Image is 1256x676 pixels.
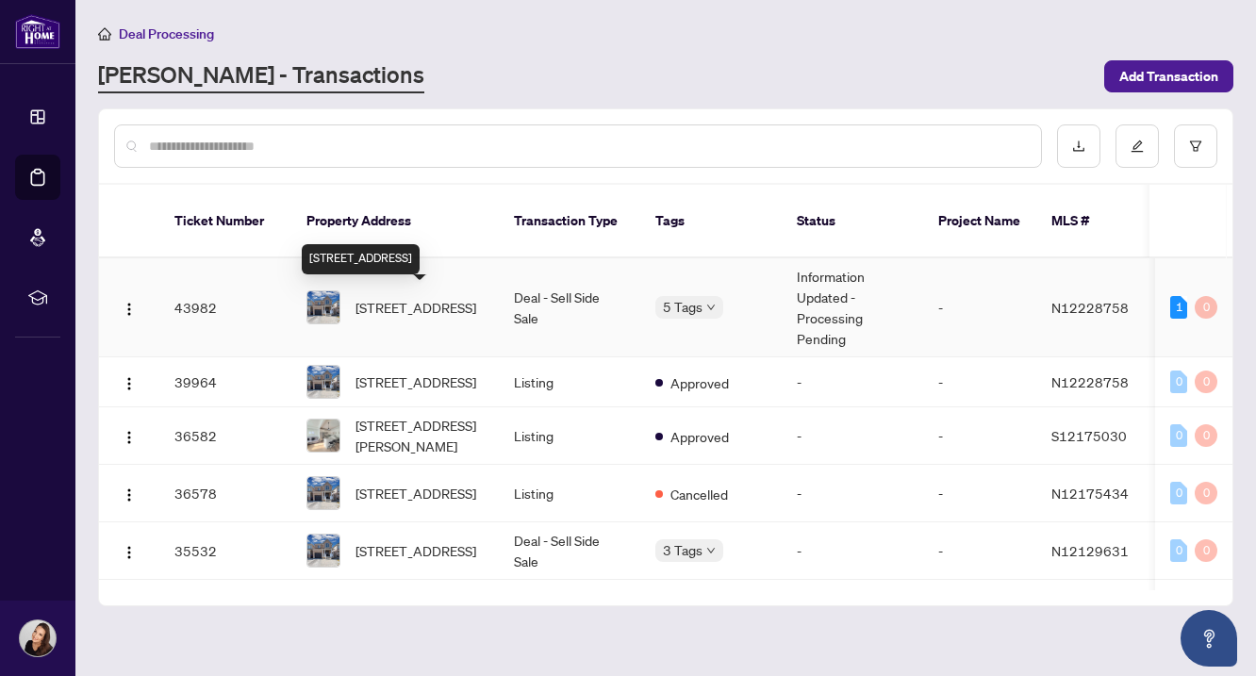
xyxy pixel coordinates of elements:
span: filter [1189,140,1202,153]
button: filter [1174,124,1217,168]
td: Deal - Sell Side Sale [499,258,640,357]
button: Logo [114,367,144,397]
span: edit [1131,140,1144,153]
div: 0 [1195,424,1217,447]
a: [PERSON_NAME] - Transactions [98,59,424,93]
button: Logo [114,420,144,451]
td: Listing [499,465,640,522]
td: - [782,522,923,580]
td: - [923,465,1036,522]
th: Property Address [291,185,499,258]
img: thumbnail-img [307,366,339,398]
img: Logo [122,376,137,391]
span: [STREET_ADDRESS] [355,297,476,318]
span: home [98,27,111,41]
span: 3 Tags [663,539,702,561]
td: 35532 [159,522,291,580]
button: download [1057,124,1100,168]
span: Add Transaction [1119,61,1218,91]
img: logo [15,14,60,49]
div: 0 [1195,482,1217,504]
td: Information Updated - Processing Pending [782,258,923,357]
span: S12175030 [1051,427,1127,444]
span: Cancelled [670,484,728,504]
td: 43982 [159,258,291,357]
img: thumbnail-img [307,420,339,452]
span: N12228758 [1051,373,1129,390]
button: edit [1116,124,1159,168]
td: - [782,407,923,465]
img: Logo [122,487,137,503]
td: 33889 [159,580,291,637]
span: [STREET_ADDRESS][PERSON_NAME] [355,587,484,629]
span: [STREET_ADDRESS] [355,540,476,561]
td: 39964 [159,357,291,407]
button: Logo [114,478,144,508]
th: Transaction Type [499,185,640,258]
th: Status [782,185,923,258]
td: - [782,357,923,407]
button: Logo [114,536,144,566]
div: 0 [1170,424,1187,447]
td: - [923,522,1036,580]
img: Logo [122,545,137,560]
span: 5 Tags [663,296,702,318]
span: [STREET_ADDRESS] [355,483,476,503]
div: 0 [1195,539,1217,562]
td: - [782,465,923,522]
td: Deal - Sell Side Sale [499,522,640,580]
td: Listing [499,407,640,465]
span: N12129631 [1051,542,1129,559]
td: 36582 [159,407,291,465]
span: N12228758 [1051,299,1129,316]
span: [STREET_ADDRESS] [355,371,476,392]
div: 0 [1195,296,1217,319]
td: - [782,580,923,637]
div: 0 [1195,371,1217,393]
span: down [706,546,716,555]
span: N12175434 [1051,485,1129,502]
th: MLS # [1036,185,1149,258]
img: thumbnail-img [307,477,339,509]
td: 36578 [159,465,291,522]
td: - [923,580,1036,637]
td: Listing [499,357,640,407]
div: 0 [1170,539,1187,562]
button: Open asap [1181,610,1237,667]
div: 1 [1170,296,1187,319]
div: 0 [1170,371,1187,393]
td: Listing [499,580,640,637]
button: Logo [114,292,144,322]
img: thumbnail-img [307,291,339,323]
td: - [923,258,1036,357]
span: [STREET_ADDRESS][PERSON_NAME] [355,415,484,456]
img: Profile Icon [20,620,56,656]
img: Logo [122,430,137,445]
td: - [923,407,1036,465]
img: Logo [122,302,137,317]
div: [STREET_ADDRESS] [302,244,420,274]
th: Ticket Number [159,185,291,258]
th: Project Name [923,185,1036,258]
span: Deal Processing [119,25,214,42]
span: Approved [670,426,729,447]
span: down [706,303,716,312]
span: download [1072,140,1085,153]
img: thumbnail-img [307,535,339,567]
button: Add Transaction [1104,60,1233,92]
td: - [923,357,1036,407]
span: Approved [670,372,729,393]
div: 0 [1170,482,1187,504]
th: Tags [640,185,782,258]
